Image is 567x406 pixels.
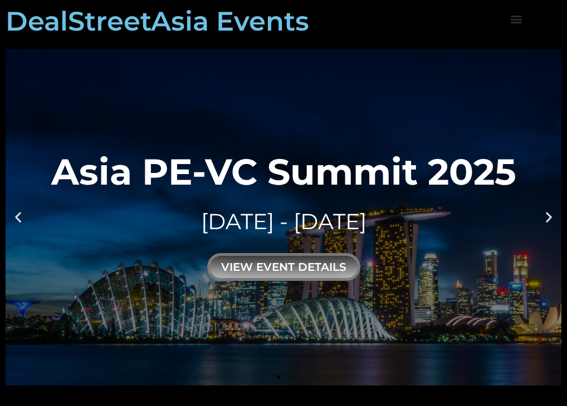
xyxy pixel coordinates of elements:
[6,5,309,37] a: DealStreetAsia Events
[51,206,516,236] div: [DATE] - [DATE]
[51,153,516,189] div: Asia PE-VC Summit 2025
[507,9,526,28] div: Menu Toggle
[6,49,561,385] a: Asia PE-VC Summit 2025[DATE] - [DATE]view event details
[277,375,280,379] span: Go to slide 1
[287,375,290,379] span: Go to slide 2
[11,210,25,224] div: Previous slide
[542,210,556,224] div: Next slide
[207,253,360,281] div: view event details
